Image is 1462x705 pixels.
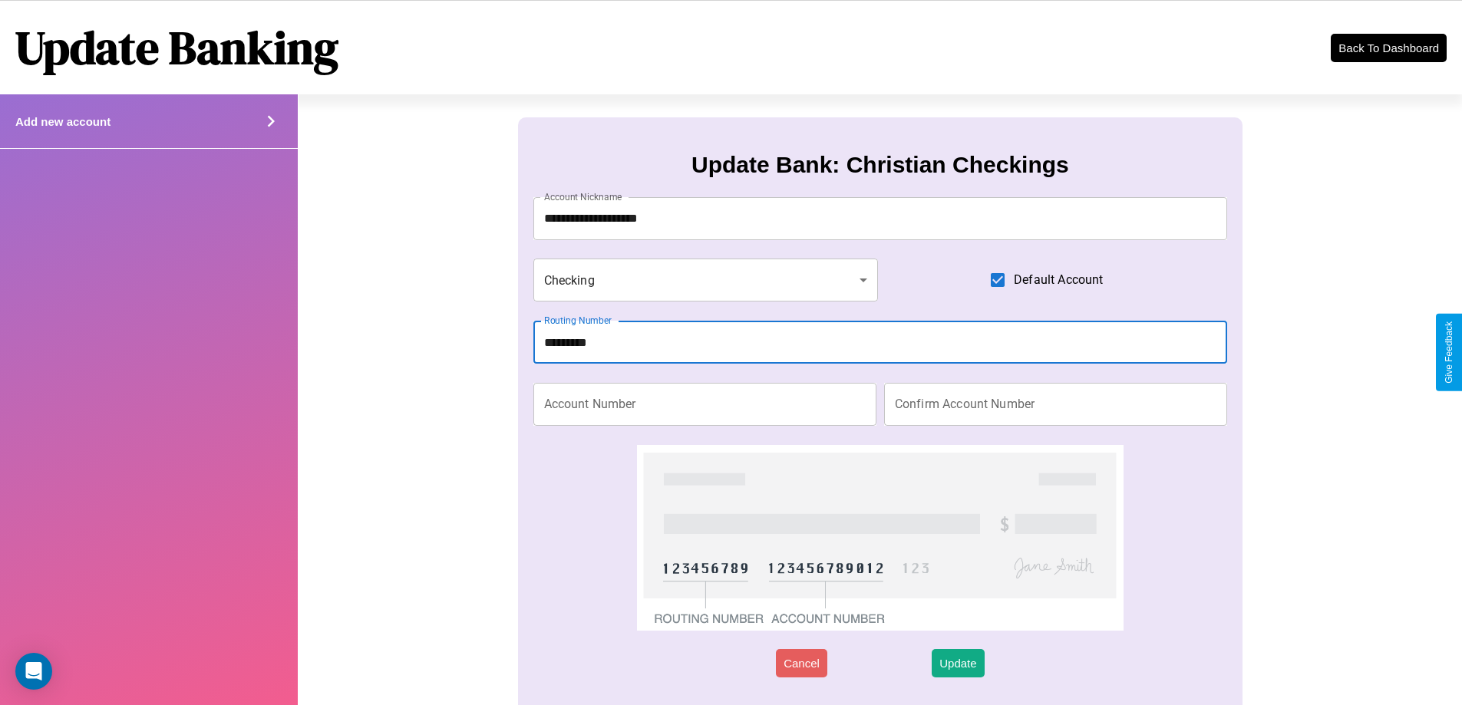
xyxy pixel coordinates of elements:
[1014,271,1103,289] span: Default Account
[15,16,338,79] h1: Update Banking
[1444,321,1454,384] div: Give Feedback
[544,190,622,203] label: Account Nickname
[544,314,612,327] label: Routing Number
[15,653,52,690] div: Open Intercom Messenger
[1331,34,1447,62] button: Back To Dashboard
[776,649,827,677] button: Cancel
[691,152,1069,178] h3: Update Bank: Christian Checkings
[15,115,111,128] h4: Add new account
[533,259,879,301] div: Checking
[932,649,984,677] button: Update
[637,445,1123,631] img: check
